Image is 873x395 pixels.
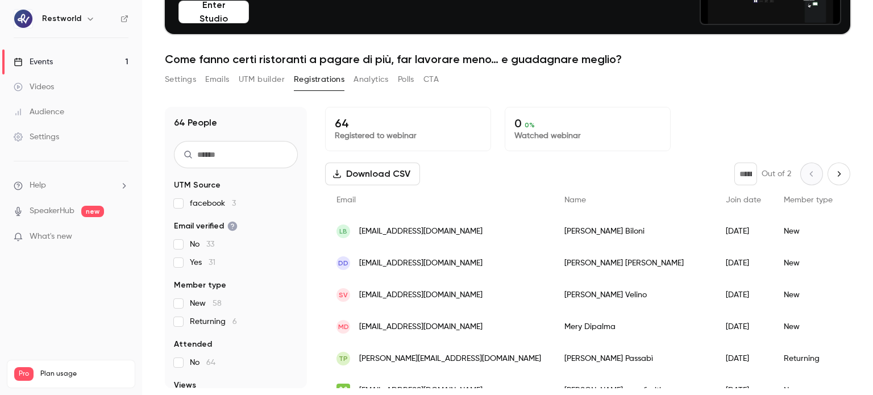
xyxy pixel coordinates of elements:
span: 6 [232,318,237,326]
span: Pro [14,367,34,381]
span: 31 [209,259,215,267]
li: help-dropdown-opener [14,180,128,192]
button: Registrations [294,70,344,89]
button: Emails [205,70,229,89]
button: CTA [423,70,439,89]
div: New [772,311,844,343]
span: What's new [30,231,72,243]
div: Returning [772,343,844,375]
span: Yes [190,257,215,268]
span: 3 [232,199,236,207]
span: 64 [206,359,215,367]
span: [PERSON_NAME][EMAIL_ADDRESS][DOMAIN_NAME] [359,353,541,365]
iframe: Noticeable Trigger [115,232,128,242]
span: 0 % [525,121,535,129]
span: No [190,357,215,368]
span: Plan usage [40,369,128,379]
p: 0 [514,117,661,130]
button: Next page [828,163,850,185]
div: [DATE] [714,215,772,247]
h1: 64 People [174,116,217,130]
div: Audience [14,106,64,118]
span: MD [338,322,349,332]
div: [PERSON_NAME] Biloni [553,215,714,247]
span: Name [564,196,586,204]
div: Settings [14,131,59,143]
span: 33 [206,240,214,248]
span: New [190,298,222,309]
span: [EMAIL_ADDRESS][DOMAIN_NAME] [359,257,483,269]
div: [PERSON_NAME] Passabì [553,343,714,375]
div: New [772,279,844,311]
div: [DATE] [714,311,772,343]
div: [DATE] [714,247,772,279]
span: Returning [190,316,237,327]
div: [DATE] [714,279,772,311]
span: DD [338,258,348,268]
p: Out of 2 [762,168,791,180]
span: LB [339,226,347,236]
div: Mery Dipalma [553,311,714,343]
span: Member type [784,196,833,204]
div: [DATE] [714,343,772,375]
span: UTM Source [174,180,221,191]
div: [PERSON_NAME] [PERSON_NAME] [553,247,714,279]
h6: Restworld [42,13,81,24]
button: Enter Studio [178,1,249,23]
button: Download CSV [325,163,420,185]
img: Restworld [14,10,32,28]
h1: Come fanno certi ristoranti a pagare di più, far lavorare meno… e guadagnare meglio? [165,52,850,66]
span: Join date [726,196,761,204]
div: New [772,247,844,279]
p: Registered to webinar [335,130,481,142]
p: Watched webinar [514,130,661,142]
span: Views [174,380,196,391]
span: No [190,239,214,250]
span: Help [30,180,46,192]
span: [EMAIL_ADDRESS][DOMAIN_NAME] [359,289,483,301]
a: SpeakerHub [30,205,74,217]
span: facebook [190,198,236,209]
p: 64 [335,117,481,130]
span: TP [339,354,348,364]
span: new [81,206,104,217]
button: Polls [398,70,414,89]
span: Member type [174,280,226,291]
span: [EMAIL_ADDRESS][DOMAIN_NAME] [359,321,483,333]
div: Videos [14,81,54,93]
div: Events [14,56,53,68]
span: Attended [174,339,212,350]
button: Analytics [354,70,389,89]
button: UTM builder [239,70,285,89]
div: [PERSON_NAME] Velino [553,279,714,311]
button: Settings [165,70,196,89]
div: New [772,215,844,247]
span: Email [336,196,356,204]
span: Email verified [174,221,238,232]
span: [EMAIL_ADDRESS][DOMAIN_NAME] [359,226,483,238]
span: 58 [213,300,222,307]
span: SV [339,290,348,300]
